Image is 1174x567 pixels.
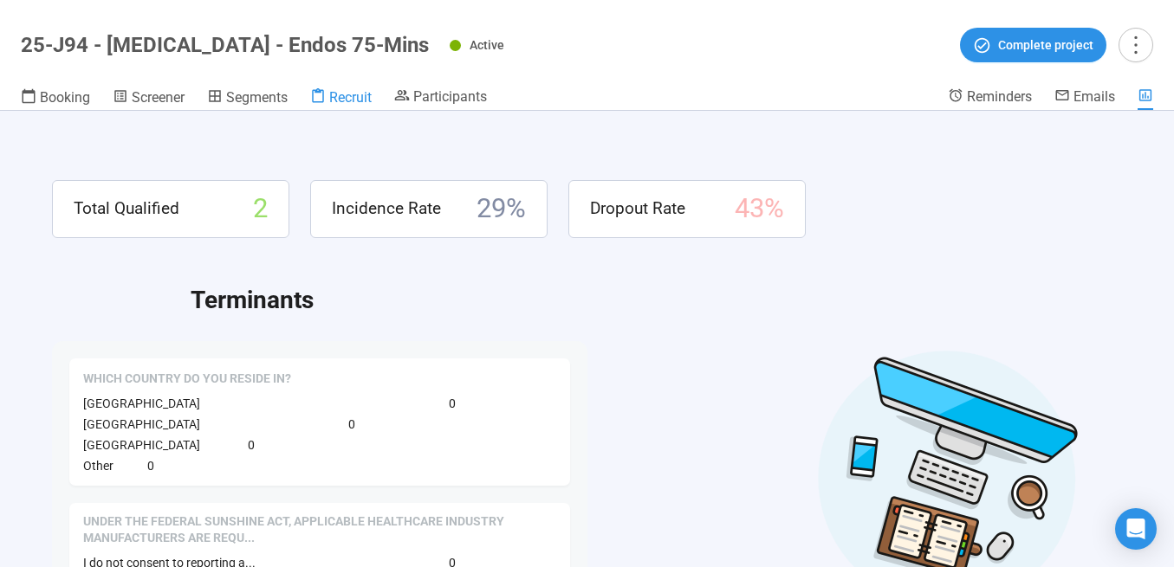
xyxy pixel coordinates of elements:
span: Incidence Rate [332,196,441,222]
h1: 25-J94 - [MEDICAL_DATA] - Endos 75-Mins [21,33,429,57]
span: Under the federal Sunshine Act, applicable healthcare industry manufacturers are required to repo... [83,513,556,547]
span: Other [83,459,114,473]
span: Active [470,38,504,52]
span: 2 [253,188,268,230]
span: 0 [449,394,456,413]
h2: Terminants [191,281,1122,319]
a: Segments [207,87,288,110]
span: 0 [248,435,255,454]
span: [GEOGRAPHIC_DATA] [83,417,200,431]
span: [GEOGRAPHIC_DATA] [83,396,200,410]
span: Screener [132,89,185,106]
span: Participants [413,88,487,105]
a: Recruit [310,87,372,110]
a: Reminders [948,87,1032,108]
span: more [1124,33,1147,56]
a: Booking [21,87,90,110]
span: [GEOGRAPHIC_DATA] [83,438,200,452]
span: Dropout Rate [590,196,685,222]
span: 43 % [735,188,784,230]
span: Recruit [329,89,372,106]
span: Emails [1073,88,1115,105]
button: more [1119,28,1153,62]
span: Which country do you reside in? [83,370,291,388]
a: Emails [1054,87,1115,108]
span: Reminders [967,88,1032,105]
div: Open Intercom Messenger [1115,508,1157,550]
span: Total Qualified [74,196,179,222]
span: Segments [226,89,288,106]
a: Screener [113,87,185,110]
span: 0 [147,456,154,475]
span: Complete project [998,35,1093,55]
span: 29 % [477,188,526,230]
span: Booking [40,89,90,106]
button: Complete project [960,28,1106,62]
a: Participants [394,87,487,108]
span: 0 [348,415,355,434]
